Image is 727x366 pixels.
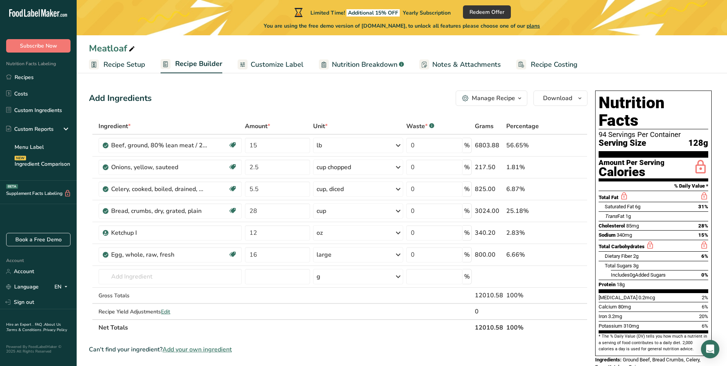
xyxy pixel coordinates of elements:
span: 0.2mcg [638,295,655,300]
span: Serving Size [599,138,646,148]
div: 100% [506,291,551,300]
div: 56.65% [506,141,551,150]
div: 6.66% [506,250,551,259]
span: Calcium [599,304,617,310]
span: 128g [688,138,708,148]
div: 1.81% [506,163,551,172]
span: Percentage [506,122,539,131]
span: Iron [599,313,607,319]
div: Gross Totals [98,292,241,300]
span: Edit [161,308,170,315]
section: % Daily Value * [599,181,708,191]
a: Privacy Policy [43,327,67,333]
span: Total Fat [599,195,619,200]
div: Add Ingredients [89,92,152,105]
span: Dietary Fiber [605,253,632,259]
span: Saturated Fat [605,204,634,209]
span: Fat [605,213,624,219]
span: 3g [633,263,638,269]
span: Recipe Builder [175,59,222,69]
div: Egg, whole, raw, fresh [111,250,207,259]
span: 0g [630,272,635,278]
span: 28% [698,223,708,229]
span: 80mg [618,304,631,310]
div: 94 Servings Per Container [599,131,708,138]
div: Open Intercom Messenger [701,340,719,358]
span: Additional 15% OFF [346,9,400,16]
span: Total Carbohydrates [599,244,645,249]
span: plans [527,22,540,30]
div: 2.83% [506,228,551,237]
div: 0 [475,307,503,316]
span: Ingredients: [595,357,622,363]
div: Bread, crumbs, dry, grated, plain [111,206,207,216]
span: Protein [599,282,615,287]
span: 310mg [624,323,639,329]
span: Redeem Offer [469,8,504,16]
a: About Us . [6,322,61,333]
div: Can't find your ingredient? [89,345,588,354]
div: Onions, yellow, sauteed [111,163,207,172]
div: Waste [406,122,434,131]
a: Nutrition Breakdown [319,56,404,73]
div: Limited Time! [293,8,451,17]
span: Add your own ingredient [162,345,232,354]
span: Total Sugars [605,263,632,269]
button: Subscribe Now [6,39,71,53]
span: 2g [633,253,638,259]
span: Yearly Subscription [403,9,451,16]
button: Redeem Offer [463,5,511,19]
span: 15% [698,232,708,238]
span: Subscribe Now [20,42,57,50]
div: 340.20 [475,228,503,237]
a: Recipe Costing [516,56,578,73]
span: 340mg [617,232,632,238]
a: Customize Label [238,56,304,73]
div: cup, diced [317,185,344,194]
div: Celery, cooked, boiled, drained, without salt [111,185,207,194]
i: Trans [605,213,617,219]
span: Download [543,94,572,103]
span: 6% [702,304,708,310]
th: 100% [505,319,553,335]
div: BETA [6,184,18,189]
div: cup chopped [317,163,351,172]
div: Beef, ground, 80% lean meat / 20% fat, raw [111,141,207,150]
div: 3024.00 [475,206,503,216]
div: oz [317,228,323,237]
div: EN [54,282,71,292]
span: Cholesterol [599,223,625,229]
span: Amount [245,122,270,131]
h1: Nutrition Facts [599,94,708,129]
span: 2% [702,295,708,300]
span: 6% [702,323,708,329]
div: lb [317,141,322,150]
button: Download [533,91,588,106]
a: Terms & Conditions . [7,327,43,333]
span: 6g [635,204,640,209]
div: 825.00 [475,185,503,194]
a: Recipe Setup [89,56,145,73]
div: large [317,250,331,259]
div: Powered By FoodLabelMaker © 2025 All Rights Reserved [6,345,71,354]
span: 0% [701,272,708,278]
span: Notes & Attachments [432,59,501,70]
span: Sodium [599,232,615,238]
a: Notes & Attachments [419,56,501,73]
div: 12010.58 [475,291,503,300]
span: 85mg [626,223,639,229]
span: Recipe Setup [103,59,145,70]
div: Ketchup I [111,228,207,237]
span: Ingredient [98,122,131,131]
div: cup [317,206,326,216]
div: NEW [15,156,26,160]
div: Manage Recipe [472,94,515,103]
section: * The % Daily Value (DV) tells you how much a nutrient in a serving of food contributes to a dail... [599,333,708,352]
th: Net Totals [97,319,473,335]
span: You are using the free demo version of [DOMAIN_NAME], to unlock all features please choose one of... [264,22,540,30]
div: Custom Reports [6,125,54,133]
span: Potassium [599,323,622,329]
a: Recipe Builder [161,55,222,74]
div: g [317,272,320,281]
span: [MEDICAL_DATA] [599,295,637,300]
